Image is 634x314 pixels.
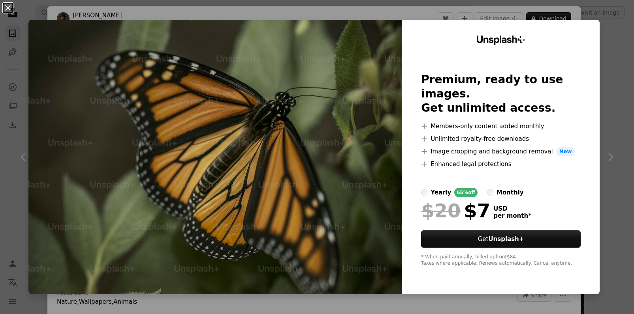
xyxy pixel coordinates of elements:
button: GetUnsplash+ [421,230,581,248]
div: $7 [421,200,490,221]
h2: Premium, ready to use images. Get unlimited access. [421,73,581,115]
div: 65% off [454,188,478,197]
li: Unlimited royalty-free downloads [421,134,581,144]
li: Members-only content added monthly [421,121,581,131]
div: monthly [497,188,524,197]
li: Enhanced legal protections [421,159,581,169]
input: yearly65%off [421,189,427,196]
input: monthly [487,189,493,196]
div: * When paid annually, billed upfront $84 Taxes where applicable. Renews automatically. Cancel any... [421,254,581,267]
li: Image cropping and background removal [421,147,581,156]
span: per month * [493,212,531,219]
div: yearly [431,188,451,197]
strong: Unsplash+ [488,235,524,243]
span: $20 [421,200,461,221]
span: USD [493,205,531,212]
span: New [556,147,575,156]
